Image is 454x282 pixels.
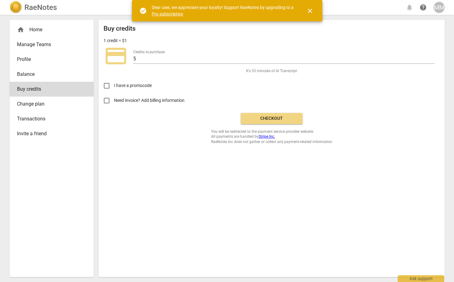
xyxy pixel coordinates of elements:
[104,25,136,33] h2: Buy credits
[419,4,427,11] span: help
[306,7,314,15] span: close
[398,275,444,282] div: Ask support
[17,115,81,123] span: Transactions
[10,67,94,82] a: Balance
[17,85,81,93] span: Buy credits
[152,11,183,16] a: Pro subscription
[139,7,147,15] span: check_circle
[17,26,24,33] span: home
[241,113,303,124] button: Checkout
[418,2,429,13] a: Help
[114,97,185,104] span: Need invoice? Add billing information
[104,37,127,44] p: 1 credit = $1
[10,111,94,126] a: Transactions
[17,41,81,48] span: Manage Teams
[10,22,94,37] div: Home
[259,134,275,139] a: Stripe Inc.
[114,82,152,89] span: I have a promocode
[17,26,81,33] div: Home
[133,50,165,54] label: Credits to purchase
[17,71,81,78] span: Balance
[10,1,22,14] img: Logo
[211,129,332,145] span: You will be redirected to the payment service provider website. All payments are handled by RaeNo...
[10,126,94,141] a: Invite a friend
[303,3,317,18] button: Close
[246,115,298,122] span: Checkout
[17,100,81,108] span: Change plan
[17,130,81,137] span: Invite a friend
[10,37,94,52] a: Manage Teams
[152,4,295,17] div: Dear user, we appreciate your loyalty! Support RaeNotes by upgrading to a
[434,2,445,13] button: MM
[10,82,94,97] a: Buy credits
[246,68,297,74] span: It's 33 minutes of AI Transcript
[24,3,57,12] h2: RaeNotes
[10,52,94,67] a: Profile
[104,44,128,68] span: credit_card
[10,97,94,111] a: Change plan
[17,56,81,63] span: Profile
[10,1,57,14] a: LogoRaeNotes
